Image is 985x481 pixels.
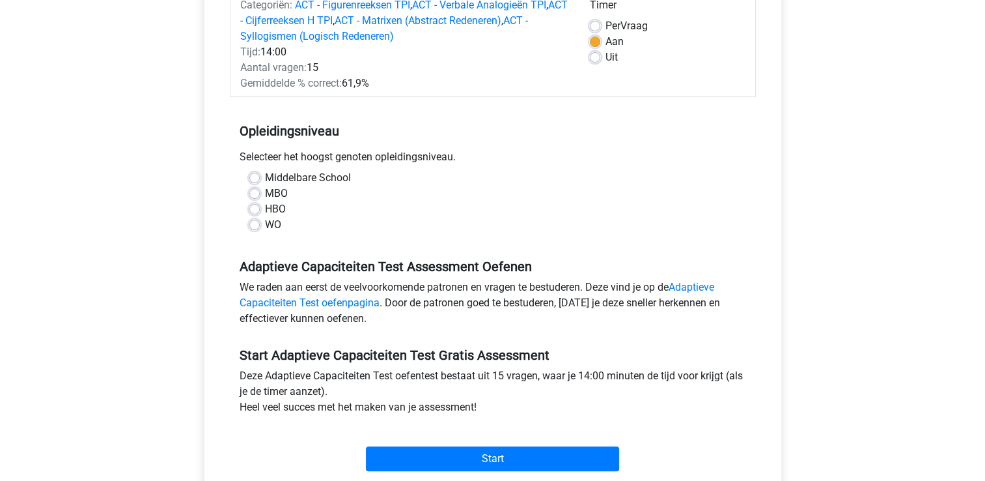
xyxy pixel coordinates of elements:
[605,20,620,32] span: Per
[240,14,528,42] a: ACT - Syllogismen (Logisch Redeneren)
[605,50,618,65] label: Uit
[230,280,756,332] div: We raden aan eerst de veelvoorkomende patronen en vragen te bestuderen. Deze vind je op de . Door...
[240,61,307,74] span: Aantal vragen:
[230,44,580,60] div: 14:00
[230,149,756,170] div: Selecteer het hoogst genoten opleidingsniveau.
[230,76,580,91] div: 61,9%
[265,186,288,201] label: MBO
[605,34,624,50] label: Aan
[335,14,501,27] a: ACT - Matrixen (Abstract Redeneren)
[240,259,746,274] h5: Adaptieve Capaciteiten Test Assessment Oefenen
[230,60,580,76] div: 15
[240,77,342,89] span: Gemiddelde % correct:
[265,201,286,217] label: HBO
[240,46,260,58] span: Tijd:
[366,446,619,471] input: Start
[240,118,746,144] h5: Opleidingsniveau
[605,18,648,34] label: Vraag
[265,217,281,233] label: WO
[240,347,746,363] h5: Start Adaptieve Capaciteiten Test Gratis Assessment
[230,368,756,420] div: Deze Adaptieve Capaciteiten Test oefentest bestaat uit 15 vragen, waar je 14:00 minuten de tijd v...
[265,170,351,186] label: Middelbare School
